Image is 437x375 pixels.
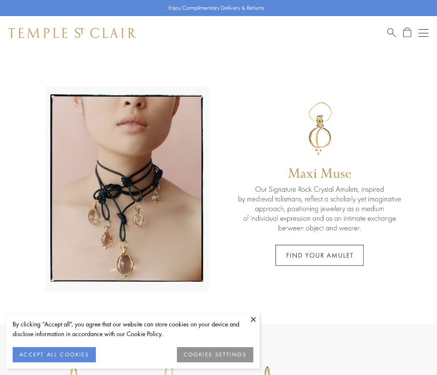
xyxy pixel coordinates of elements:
button: COOKIES SETTINGS [177,347,253,362]
a: Open Shopping Bag [403,27,411,38]
img: Temple St. Clair [8,28,136,38]
button: Open navigation [418,28,429,38]
p: Enjoy Complimentary Delivery & Returns [168,4,264,12]
button: ACCEPT ALL COOKIES [13,347,96,362]
a: Search [387,27,396,38]
div: By clicking “Accept all”, you agree that our website can store cookies on your device and disclos... [13,319,253,339]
